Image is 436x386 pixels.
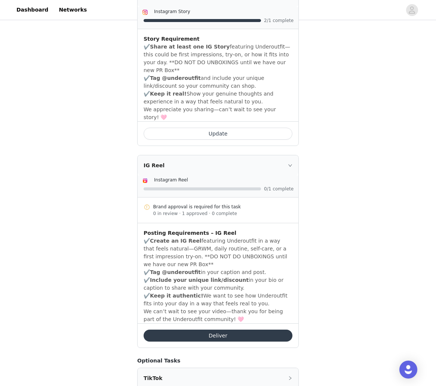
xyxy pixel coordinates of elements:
strong: Tag @underoutfit [150,269,201,275]
span: 0/1 complete [264,187,294,191]
div: icon: rightIG Reel [138,155,298,175]
p: ✔️ featuring Underoutfit in a way that feels natural—GRWM, daily routine, self-care, or a first i... [144,237,292,268]
span: Instagram Story [154,9,190,14]
p: ✔️ and include your unique link/discount so your community can shop. [144,74,292,90]
div: avatar [408,4,415,16]
img: Instagram Reels Icon [142,178,148,184]
span: Instagram Reel [154,177,188,183]
button: Deliver [144,330,292,342]
img: Instagram Icon [142,9,148,15]
strong: Posting Requirements – IG Reel [144,230,236,236]
p: We can’t wait to see your video—thank you for being part of the Underoutfit community! 🩷 [144,308,292,323]
a: Networks [54,1,91,18]
p: We appreciate you sharing—can’t wait to see your story! 🩷 [144,106,292,121]
div: 0 in review · 1 approved · 0 complete [153,210,293,217]
i: icon: right [288,376,292,380]
strong: Include your unique link/discount [150,277,249,283]
span: 2/1 complete [264,18,294,23]
p: ✔️ in your caption and post. [144,268,292,276]
p: ✔️ featuring Underoutfit—this could be first impressions, try-on, or how it fits into your day. *... [144,43,292,74]
a: Dashboard [12,1,53,18]
p: ✔️ We want to see how Underoutfit fits into your day in a way that feels real to you. [144,292,292,308]
div: Brand approval is required for this task [153,203,293,210]
strong: Share at least one IG Story [150,44,230,50]
strong: Tag @underoutfit [150,75,201,81]
strong: Keep it real! [150,91,187,97]
i: icon: right [288,163,292,168]
p: ✔️ in your bio or caption to share with your community. [144,276,292,292]
strong: Keep it authentic! [150,293,203,299]
p: ✔️ Show your genuine thoughts and experience in a way that feels natural to you. [144,90,292,106]
strong: Story Requirement [144,36,200,42]
h4: Optional Tasks [137,357,299,365]
div: Open Intercom Messenger [399,361,417,379]
strong: Create an IG Reel [150,238,202,244]
button: Update [144,128,292,140]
